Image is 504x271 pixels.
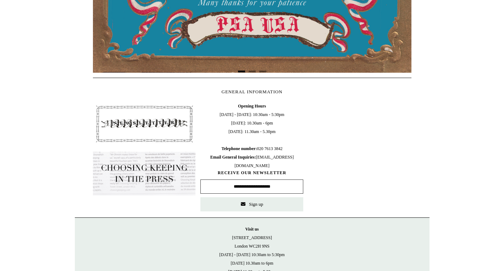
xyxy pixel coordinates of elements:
[200,170,303,176] span: RECEIVE OUR NEWSLETTER
[93,102,196,146] img: pf-4db91bb9--1305-Newsletter-Button_1200x.jpg
[238,71,245,72] button: Page 1
[238,104,266,109] b: Opening Hours
[210,155,256,160] b: Email General Inquiries:
[245,227,259,232] strong: Visit us
[249,201,263,207] span: Sign up
[249,71,256,72] button: Page 2
[255,146,257,151] b: :
[200,197,303,211] button: Sign up
[308,102,411,208] iframe: google_map
[259,71,266,72] button: Page 3
[210,155,294,168] span: [EMAIL_ADDRESS][DOMAIN_NAME]
[222,146,257,151] b: Telephone number
[200,102,303,170] span: [DATE] - [DATE]: 10:30am - 5:30pm [DATE]: 10.30am - 6pm [DATE]: 11.30am - 5.30pm 020 7613 3842
[222,89,283,94] span: GENERAL INFORMATION
[93,152,196,196] img: pf-635a2b01-aa89-4342-bbcd-4371b60f588c--In-the-press-Button_1200x.jpg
